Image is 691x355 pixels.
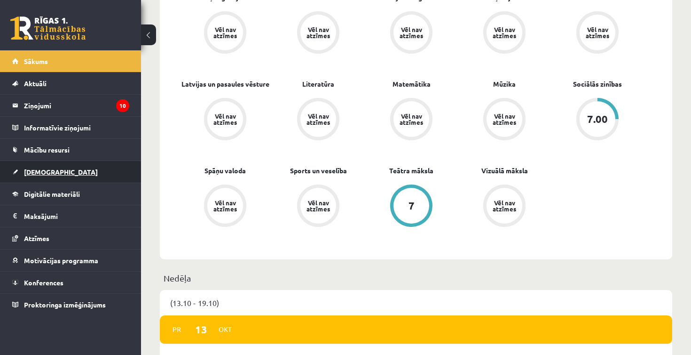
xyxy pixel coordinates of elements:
span: Pr [167,322,187,337]
a: Maksājumi [12,205,129,227]
a: Literatūra [302,79,334,89]
div: 7 [408,201,415,211]
span: 13 [187,322,216,337]
legend: Maksājumi [24,205,129,227]
a: Mūzika [493,79,516,89]
span: Aktuāli [24,79,47,88]
a: Vēl nav atzīmes [179,185,272,229]
a: Rīgas 1. Tālmācības vidusskola [10,16,86,40]
div: Vēl nav atzīmes [212,26,238,39]
a: Vēl nav atzīmes [179,98,272,142]
div: Vēl nav atzīmes [305,26,331,39]
a: Vēl nav atzīmes [272,185,365,229]
a: Aktuāli [12,73,129,94]
a: Atzīmes [12,227,129,249]
span: Motivācijas programma [24,256,98,265]
a: Sākums [12,50,129,72]
div: Vēl nav atzīmes [212,113,238,125]
a: Vēl nav atzīmes [179,11,272,56]
a: Digitālie materiāli [12,183,129,205]
a: Latvijas un pasaules vēsture [181,79,269,89]
a: Vēl nav atzīmes [458,185,551,229]
a: Proktoringa izmēģinājums [12,294,129,315]
legend: Informatīvie ziņojumi [24,117,129,138]
a: Vēl nav atzīmes [458,98,551,142]
div: Vēl nav atzīmes [491,113,518,125]
div: (13.10 - 19.10) [160,290,672,315]
a: 7 [365,185,458,229]
a: [DEMOGRAPHIC_DATA] [12,161,129,183]
span: Sākums [24,57,48,65]
div: Vēl nav atzīmes [305,113,331,125]
a: Matemātika [393,79,431,89]
div: Vēl nav atzīmes [491,200,518,212]
a: Vēl nav atzīmes [458,11,551,56]
span: [DEMOGRAPHIC_DATA] [24,168,98,176]
span: Proktoringa izmēģinājums [24,300,106,309]
a: Konferences [12,272,129,293]
a: Vēl nav atzīmes [551,11,644,56]
a: Spāņu valoda [204,166,246,176]
a: 7.00 [551,98,644,142]
a: Motivācijas programma [12,250,129,271]
a: Informatīvie ziņojumi [12,117,129,138]
i: 10 [116,99,129,112]
a: Mācību resursi [12,139,129,161]
a: Sociālās zinības [573,79,622,89]
span: Okt [215,322,235,337]
span: Digitālie materiāli [24,190,80,198]
div: Vēl nav atzīmes [584,26,611,39]
div: Vēl nav atzīmes [491,26,518,39]
span: Konferences [24,278,63,287]
a: Ziņojumi10 [12,95,129,116]
div: Vēl nav atzīmes [212,200,238,212]
a: Vēl nav atzīmes [365,11,458,56]
a: Vēl nav atzīmes [272,11,365,56]
div: Vēl nav atzīmes [398,26,424,39]
legend: Ziņojumi [24,95,129,116]
p: Nedēļa [164,272,668,284]
span: Mācību resursi [24,145,70,154]
a: Sports un veselība [290,166,347,176]
div: Vēl nav atzīmes [398,113,424,125]
a: Vēl nav atzīmes [272,98,365,142]
a: Vizuālā māksla [481,166,528,176]
div: Vēl nav atzīmes [305,200,331,212]
a: Teātra māksla [389,166,433,176]
span: Atzīmes [24,234,49,242]
div: 7.00 [587,114,608,124]
a: Vēl nav atzīmes [365,98,458,142]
